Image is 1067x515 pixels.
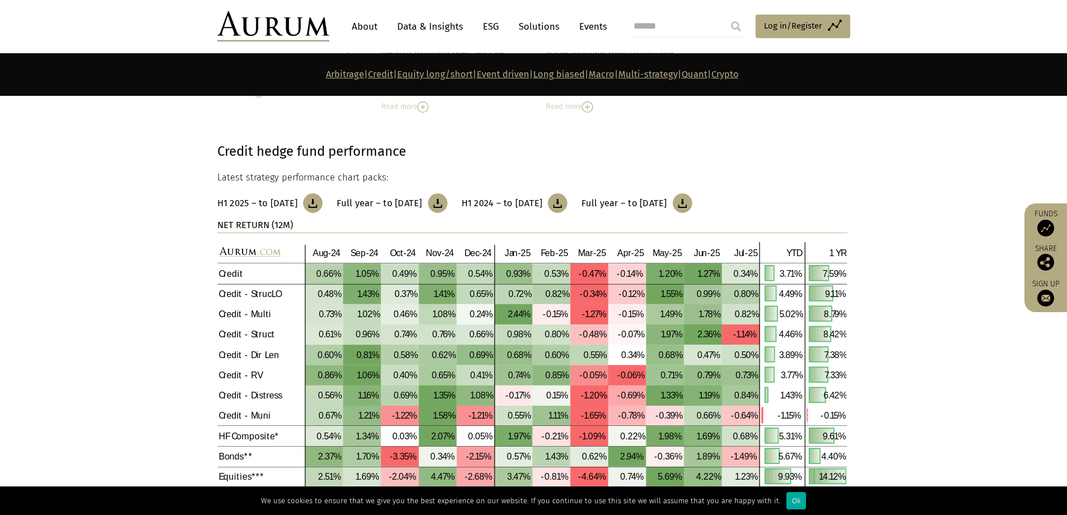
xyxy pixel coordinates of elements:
[326,69,739,80] strong: | | | | | | | |
[581,198,667,209] h3: Full year – to [DATE]
[1030,279,1061,307] a: Sign up
[417,101,428,113] img: Read More
[589,69,614,80] a: Macro
[477,69,529,80] a: Event driven
[513,16,565,37] a: Solutions
[217,11,329,41] img: Aurum
[217,193,323,213] a: H1 2025 – to [DATE]
[217,170,847,185] p: Latest strategy performance chart packs:
[392,16,469,37] a: Data & Insights
[682,69,707,80] a: Quant
[381,100,518,113] div: Read more
[1037,220,1054,236] img: Access Funds
[1037,254,1054,271] img: Share this post
[711,69,739,80] a: Crypto
[533,69,585,80] a: Long biased
[217,220,293,230] strong: NET RETURN (12M)
[756,15,850,38] a: Log in/Register
[303,193,323,213] img: Download Article
[397,69,473,80] a: Equity long/short
[1030,209,1061,236] a: Funds
[217,198,298,209] h3: H1 2025 – to [DATE]
[346,16,383,37] a: About
[217,143,406,159] strong: Credit hedge fund performance
[337,193,447,213] a: Full year – to [DATE]
[725,15,747,38] input: Submit
[582,101,593,113] img: Read More
[1030,245,1061,271] div: Share
[337,198,422,209] h3: Full year – to [DATE]
[581,193,692,213] a: Full year – to [DATE]
[618,69,678,80] a: Multi-strategy
[574,16,607,37] a: Events
[546,100,683,113] div: Read more
[368,69,393,80] a: Credit
[428,193,448,213] img: Download Article
[477,16,505,37] a: ESG
[462,193,568,213] a: H1 2024 – to [DATE]
[1037,290,1054,307] img: Sign up to our newsletter
[326,69,364,80] a: Arbitrage
[764,19,822,33] span: Log in/Register
[462,198,543,209] h3: H1 2024 – to [DATE]
[548,193,567,213] img: Download Article
[786,492,806,509] div: Ok
[673,193,692,213] img: Download Article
